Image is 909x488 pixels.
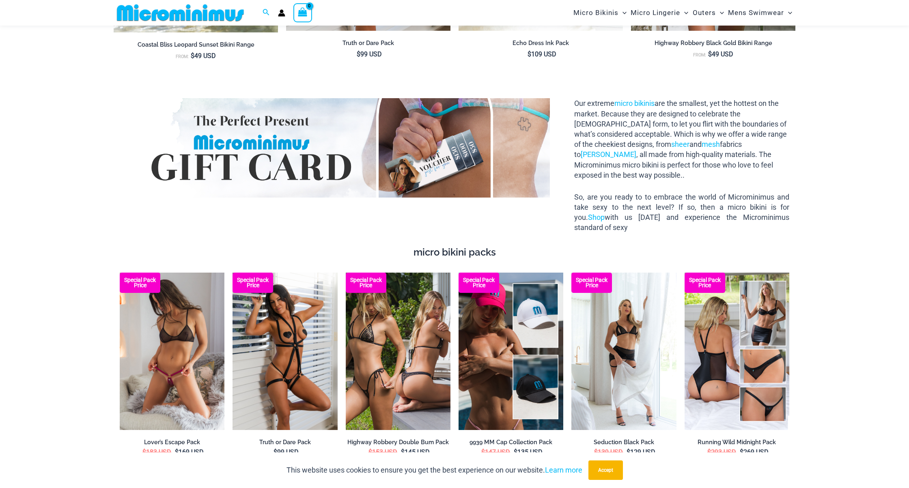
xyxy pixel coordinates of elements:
[685,273,789,430] a: All Styles (1) Running Wild Midnight 1052 Top 6512 Bottom 04Running Wild Midnight 1052 Top 6512 B...
[631,2,680,23] span: Micro Lingerie
[573,2,618,23] span: Micro Bikinis
[571,277,612,288] b: Special Pack Price
[708,50,712,58] span: $
[571,273,676,430] img: Seduction Black 1034 Bra 6034 Bottom 5019 skirt 11
[114,4,247,22] img: MM SHOP LOGO FLAT
[481,448,510,456] bdi: 147 USD
[293,3,312,22] a: View Shopping Cart, empty
[481,448,485,456] span: $
[571,439,676,446] a: Seduction Black Pack
[726,2,794,23] a: Mens SwimwearMenu ToggleMenu Toggle
[691,2,726,23] a: OutersMenu ToggleMenu Toggle
[114,41,278,52] a: Coastal Bliss Leopard Sunset Bikini Range
[357,50,360,58] span: $
[120,277,160,288] b: Special Pack Price
[740,448,743,456] span: $
[685,273,789,430] img: All Styles (1)
[574,192,789,233] p: So, are you ready to to embrace the world of Microminimus and take sexy to the next level? If so,...
[588,213,605,221] a: Shop
[631,39,795,50] a: Highway Robbery Black Gold Bikini Range
[274,448,299,456] bdi: 99 USD
[401,448,430,456] bdi: 145 USD
[685,277,725,288] b: Special Pack Price
[175,448,204,456] bdi: 169 USD
[233,439,337,446] a: Truth or Dare Pack
[528,50,531,58] span: $
[545,466,582,474] a: Learn more
[346,439,450,446] a: Highway Robbery Double Bum Pack
[685,439,789,446] a: Running Wild Midnight Pack
[571,2,629,23] a: Micro BikinisMenu ToggleMenu Toggle
[175,448,179,456] span: $
[191,52,216,60] bdi: 49 USD
[346,273,450,430] img: Top Bum Pack
[708,50,733,58] bdi: 49 USD
[693,52,706,58] span: From:
[671,140,689,148] a: sheer
[278,9,285,17] a: Account icon link
[631,39,795,47] h2: Highway Robbery Black Gold Bikini Range
[528,50,556,58] bdi: 109 USD
[274,448,277,456] span: $
[142,448,146,456] span: $
[120,273,224,430] img: Zoe Deep Red 689 Micro Thong 04
[588,460,623,480] button: Accept
[702,140,720,148] a: mesh
[680,2,688,23] span: Menu Toggle
[740,448,769,456] bdi: 269 USD
[514,448,543,456] bdi: 135 USD
[594,448,598,456] span: $
[627,448,655,456] bdi: 129 USD
[693,2,716,23] span: Outers
[716,2,724,23] span: Menu Toggle
[570,1,795,24] nav: Site Navigation
[459,273,563,430] a: Rebel Cap Rebel Cap BlackElectric Blue 9939 Cap 05Rebel Cap BlackElectric Blue 9939 Cap 05
[346,273,450,430] a: Top Bum Pack Highway Robbery Black Gold 305 Tri Top 456 Micro 05Highway Robbery Black Gold 305 Tr...
[728,2,784,23] span: Mens Swimwear
[176,54,189,59] span: From:
[263,8,270,18] a: Search icon link
[459,39,623,47] h2: Echo Dress Ink Pack
[459,277,499,288] b: Special Pack Price
[233,273,337,430] a: Truth or Dare Black 1905 Bodysuit 611 Micro 07 Truth or Dare Black 1905 Bodysuit 611 Micro 06Trut...
[368,448,397,456] bdi: 153 USD
[614,99,655,107] a: micro bikinis
[514,448,517,456] span: $
[627,448,630,456] span: $
[629,2,690,23] a: Micro LingerieMenu ToggleMenu Toggle
[571,273,676,430] a: Seduction Black 1034 Bra 6034 Bottom 5019 skirt 11 Seduction Black 1034 Bra 6034 Bottom 5019 skir...
[346,277,386,288] b: Special Pack Price
[120,247,789,258] h4: micro bikini packs
[357,50,382,58] bdi: 99 USD
[581,150,636,159] a: [PERSON_NAME]
[114,41,278,49] h2: Coastal Bliss Leopard Sunset Bikini Range
[784,2,792,23] span: Menu Toggle
[707,448,711,456] span: $
[286,39,450,47] h2: Truth or Dare Pack
[120,273,224,430] a: Lovers Escape Pack Zoe Deep Red 689 Micro Thong 04Zoe Deep Red 689 Micro Thong 04
[459,273,563,430] img: Rebel Cap
[233,277,273,288] b: Special Pack Price
[142,448,171,456] bdi: 183 USD
[459,39,623,50] a: Echo Dress Ink Pack
[368,448,372,456] span: $
[459,439,563,446] a: 9939 MM Cap Collection Pack
[707,448,736,456] bdi: 293 USD
[191,52,194,60] span: $
[401,448,405,456] span: $
[574,98,789,180] p: Our extreme are the smallest, yet the hottest on the market. Because they are designed to celebra...
[132,98,550,198] img: Gift Card Banner 1680
[233,273,337,430] img: Truth or Dare Black 1905 Bodysuit 611 Micro 07
[120,439,224,446] a: Lover’s Escape Pack
[594,448,623,456] bdi: 139 USD
[618,2,627,23] span: Menu Toggle
[286,464,582,476] p: This website uses cookies to ensure you get the best experience on our website.
[286,39,450,50] a: Truth or Dare Pack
